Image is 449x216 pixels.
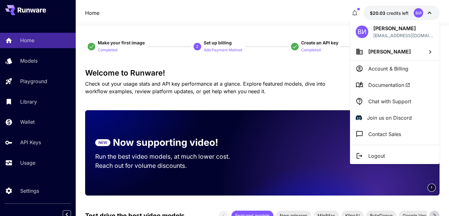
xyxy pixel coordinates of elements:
[356,26,368,38] div: ВИ
[367,114,412,122] p: Join us on Discord
[368,65,408,72] p: Account & Billing
[368,81,410,89] span: Documentation
[368,130,401,138] p: Contact Sales
[373,32,434,39] div: shvabeykt@gmail.com
[373,32,434,39] p: [EMAIL_ADDRESS][DOMAIN_NAME]
[373,25,434,32] p: [PERSON_NAME]
[368,152,385,160] p: Logout
[368,98,411,105] p: Chat with Support
[350,43,440,60] button: [PERSON_NAME]
[368,48,411,55] span: [PERSON_NAME]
